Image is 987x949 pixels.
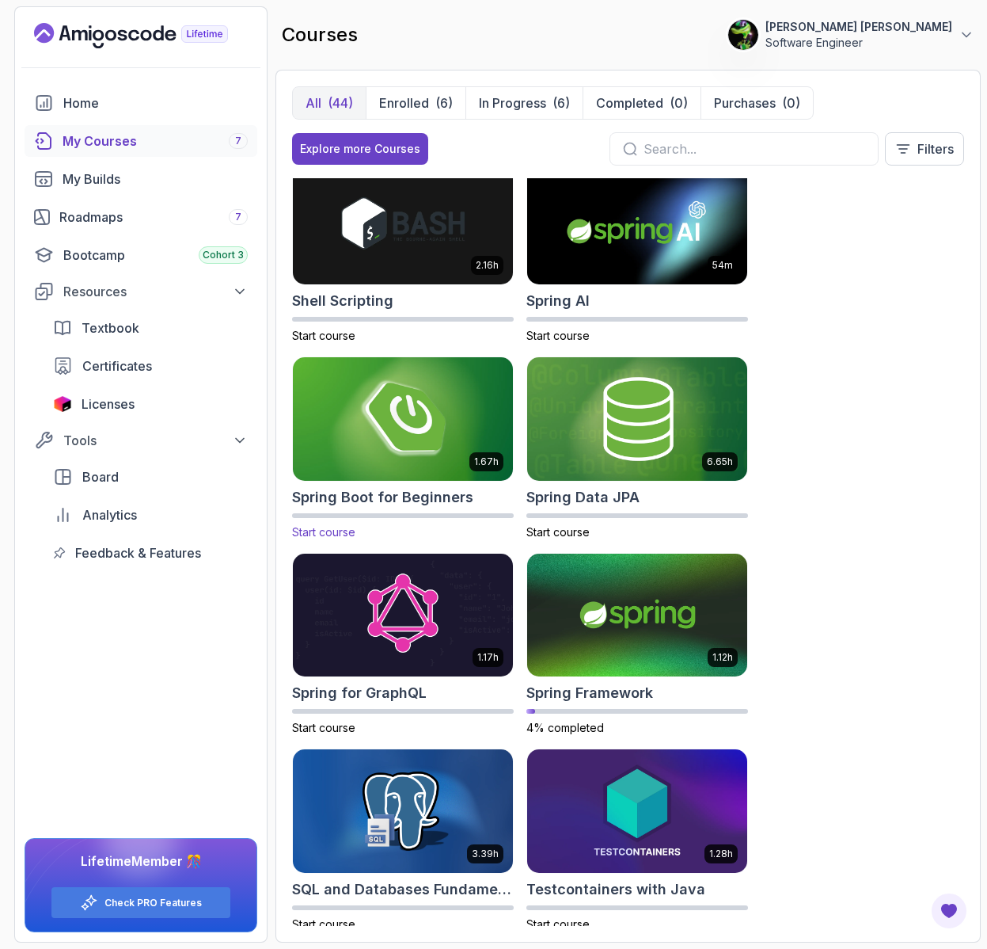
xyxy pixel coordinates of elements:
h2: SQL and Databases Fundamentals [292,878,514,901]
button: Enrolled(6) [366,87,465,119]
img: Spring Boot for Beginners card [287,354,518,483]
a: textbook [44,312,257,344]
h2: Testcontainers with Java [526,878,705,901]
span: Start course [526,329,590,342]
span: Start course [526,917,590,931]
a: certificates [44,350,257,382]
a: roadmaps [25,201,257,233]
h2: Spring Data JPA [526,486,640,509]
a: courses [25,125,257,157]
img: user profile image [728,20,758,50]
button: All(44) [293,87,366,119]
button: In Progress(6) [465,87,583,119]
button: Explore more Courses [292,133,428,165]
a: feedback [44,537,257,569]
img: Spring AI card [527,162,747,285]
div: My Builds [63,170,248,189]
h2: Spring AI [526,290,590,312]
img: jetbrains icon [53,396,72,412]
div: (6) [552,93,570,112]
span: 7 [235,135,241,147]
div: (0) [670,93,688,112]
a: builds [25,163,257,195]
h2: Spring for GraphQL [292,682,427,704]
button: user profile image[PERSON_NAME] [PERSON_NAME]Software Engineer [727,19,974,51]
button: Tools [25,426,257,455]
a: Spring Framework card1.12hSpring Framework4% completed [526,553,748,737]
a: Landing page [34,23,264,48]
div: Home [63,93,248,112]
span: Start course [292,525,355,539]
div: (6) [435,93,453,112]
a: bootcamp [25,239,257,271]
div: Tools [63,431,248,450]
button: Resources [25,277,257,306]
h2: Spring Framework [526,682,653,704]
div: (44) [328,93,353,112]
span: Start course [526,525,590,539]
button: Filters [885,132,964,166]
a: board [44,461,257,493]
p: All [306,93,321,112]
img: Spring Data JPA card [527,357,747,481]
input: Search... [643,139,865,158]
p: 6.65h [707,455,733,468]
div: Explore more Courses [300,141,420,157]
p: 3.39h [472,848,499,860]
span: Start course [292,329,355,342]
p: Completed [596,93,663,112]
img: Testcontainers with Java card [527,749,747,873]
a: home [25,87,257,119]
span: Cohort 3 [203,249,244,261]
span: 7 [235,211,241,223]
span: Start course [292,917,355,931]
p: Purchases [714,93,776,112]
p: In Progress [479,93,546,112]
p: Filters [917,139,954,158]
p: 1.12h [712,651,733,664]
div: My Courses [63,131,248,151]
span: 4% completed [526,721,604,734]
p: 1.67h [474,455,499,468]
div: Roadmaps [59,208,248,227]
button: Completed(0) [583,87,700,119]
span: Board [82,467,119,486]
img: Spring Framework card [527,554,747,677]
p: 1.17h [477,651,499,664]
a: licenses [44,388,257,420]
button: Open Feedback Button [930,892,968,930]
p: 54m [712,259,733,272]
a: analytics [44,499,257,531]
button: Check PRO Features [51,886,231,919]
span: Feedback & Features [75,543,201,562]
img: Spring for GraphQL card [293,554,513,677]
div: Resources [63,282,248,301]
span: Start course [292,721,355,734]
div: Bootcamp [63,246,248,265]
span: Licenses [82,394,135,414]
span: Textbook [82,318,139,337]
span: Analytics [82,505,137,524]
img: Shell Scripting card [293,162,513,285]
img: SQL and Databases Fundamentals card [293,749,513,873]
p: Enrolled [379,93,429,112]
p: 1.28h [709,848,733,860]
p: 2.16h [476,259,499,272]
h2: courses [282,22,358,48]
p: Software Engineer [765,35,952,51]
button: Purchases(0) [700,87,813,119]
div: (0) [782,93,800,112]
h2: Spring Boot for Beginners [292,486,473,509]
a: Check PRO Features [104,897,202,909]
span: Certificates [82,356,152,375]
p: [PERSON_NAME] [PERSON_NAME] [765,19,952,35]
h2: Shell Scripting [292,290,393,312]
